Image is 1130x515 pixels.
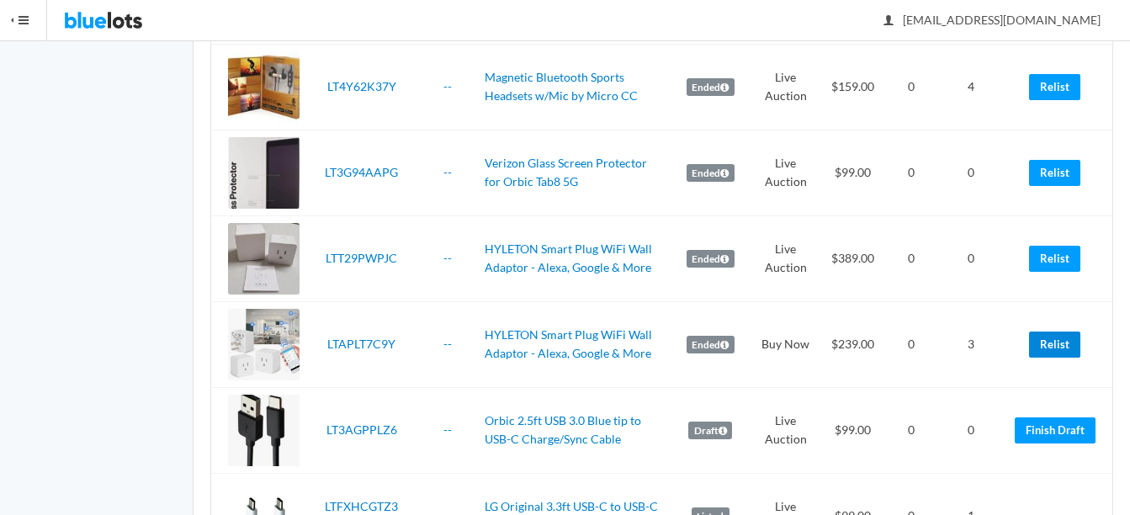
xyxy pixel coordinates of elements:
[1029,74,1080,100] a: Relist
[934,44,1008,130] td: 4
[443,79,452,93] a: --
[326,251,397,265] a: LTT29PWPJC
[327,79,396,93] a: LT4Y62K37Y
[818,130,889,215] td: $99.00
[327,337,395,351] a: LTAPLT7C9Y
[687,164,735,183] label: Ended
[485,413,641,447] a: Orbic 2.5ft USB 3.0 Blue tip to USB-C Charge/Sync Cable
[687,336,735,354] label: Ended
[889,301,934,387] td: 0
[889,130,934,215] td: 0
[1029,332,1080,358] a: Relist
[934,130,1008,215] td: 0
[443,337,452,351] a: --
[754,130,818,215] td: Live Auction
[889,44,934,130] td: 0
[889,387,934,473] td: 0
[754,215,818,301] td: Live Auction
[934,215,1008,301] td: 0
[325,165,398,179] a: LT3G94AAPG
[818,387,889,473] td: $99.00
[889,215,934,301] td: 0
[443,251,452,265] a: --
[485,327,652,361] a: HYLETON Smart Plug WiFi Wall Adaptor - Alexa, Google & More
[326,422,397,437] a: LT3AGPPLZ6
[443,165,452,179] a: --
[443,422,452,437] a: --
[818,215,889,301] td: $389.00
[1029,160,1080,186] a: Relist
[884,13,1101,27] span: [EMAIL_ADDRESS][DOMAIN_NAME]
[754,387,818,473] td: Live Auction
[485,156,647,189] a: Verizon Glass Screen Protector for Orbic Tab8 5G
[934,387,1008,473] td: 0
[688,422,732,440] label: Draft
[818,301,889,387] td: $239.00
[880,13,897,29] ion-icon: person
[687,78,735,97] label: Ended
[818,44,889,130] td: $159.00
[754,44,818,130] td: Live Auction
[934,301,1008,387] td: 3
[754,301,818,387] td: Buy Now
[687,250,735,268] label: Ended
[485,242,652,275] a: HYLETON Smart Plug WiFi Wall Adaptor - Alexa, Google & More
[1029,246,1080,272] a: Relist
[325,499,398,513] a: LTFXHCGTZ3
[485,70,638,104] a: Magnetic Bluetooth Sports Headsets w/Mic by Micro CC
[1015,417,1096,443] a: Finish Draft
